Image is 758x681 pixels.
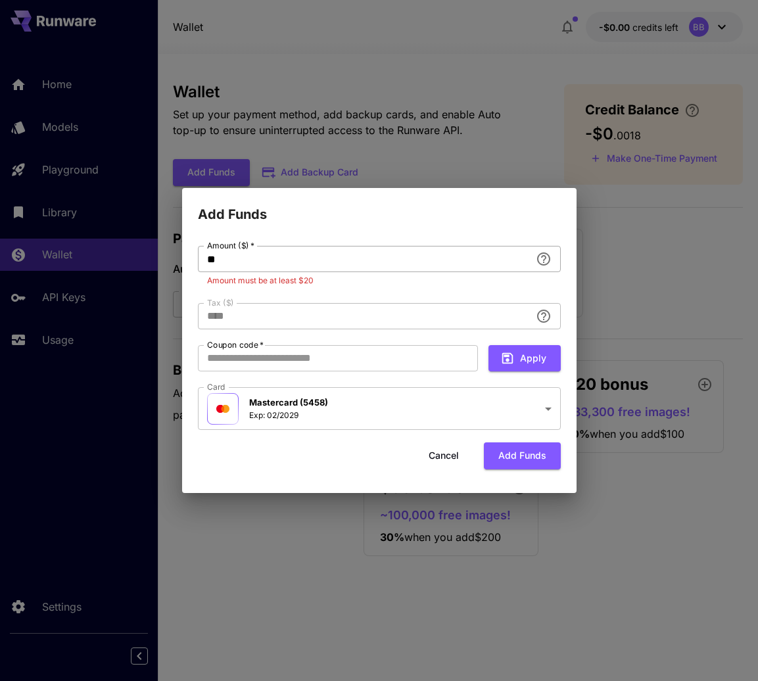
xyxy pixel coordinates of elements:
label: Amount ($) [207,240,254,251]
label: Coupon code [207,339,264,350]
p: Mastercard (5458) [249,396,328,410]
p: Amount must be at least $20 [207,274,552,287]
button: Cancel [414,442,473,469]
h2: Add Funds [182,188,577,225]
button: Add funds [484,442,561,469]
button: Apply [488,345,561,372]
p: Exp: 02/2029 [249,410,328,421]
label: Card [207,381,225,392]
label: Tax ($) [207,297,234,308]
